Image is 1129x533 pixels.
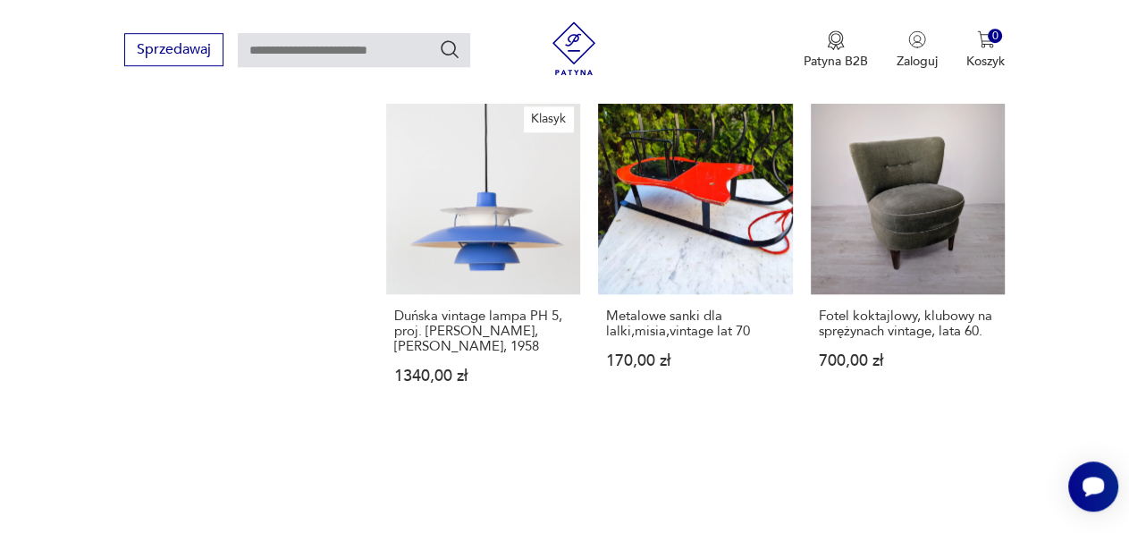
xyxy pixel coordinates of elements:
iframe: Smartsupp widget button [1068,461,1118,512]
a: Fotel koktajlowy, klubowy na sprężynach vintage, lata 60.Fotel koktajlowy, klubowy na sprężynach ... [811,99,1005,418]
p: Koszyk [966,53,1005,70]
h3: Duńska vintage lampa PH 5, proj. [PERSON_NAME], [PERSON_NAME], 1958 [394,309,572,354]
h3: Fotel koktajlowy, klubowy na sprężynach vintage, lata 60. [819,309,997,339]
img: Ikona koszyka [977,30,995,48]
p: 700,00 zł [819,353,997,368]
h3: Metalowe sanki dla lalki,misia,vintage lat 70 [606,309,784,339]
p: Patyna B2B [804,53,868,70]
a: Metalowe sanki dla lalki,misia,vintage lat 70Metalowe sanki dla lalki,misia,vintage lat 70170,00 zł [598,99,792,418]
p: Zaloguj [897,53,938,70]
a: Ikona medaluPatyna B2B [804,30,868,70]
img: Patyna - sklep z meblami i dekoracjami vintage [547,21,601,75]
div: 0 [988,29,1003,44]
img: Ikona medalu [827,30,845,50]
img: Ikonka użytkownika [908,30,926,48]
button: 0Koszyk [966,30,1005,70]
p: 170,00 zł [606,353,784,368]
button: Zaloguj [897,30,938,70]
button: Patyna B2B [804,30,868,70]
a: Sprzedawaj [124,45,223,57]
p: 1340,00 zł [394,368,572,384]
button: Szukaj [439,38,460,60]
button: Sprzedawaj [124,33,223,66]
a: KlasykDuńska vintage lampa PH 5, proj. Poul Henningsen, Louis Poulsen, 1958Duńska vintage lampa P... [386,99,580,418]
